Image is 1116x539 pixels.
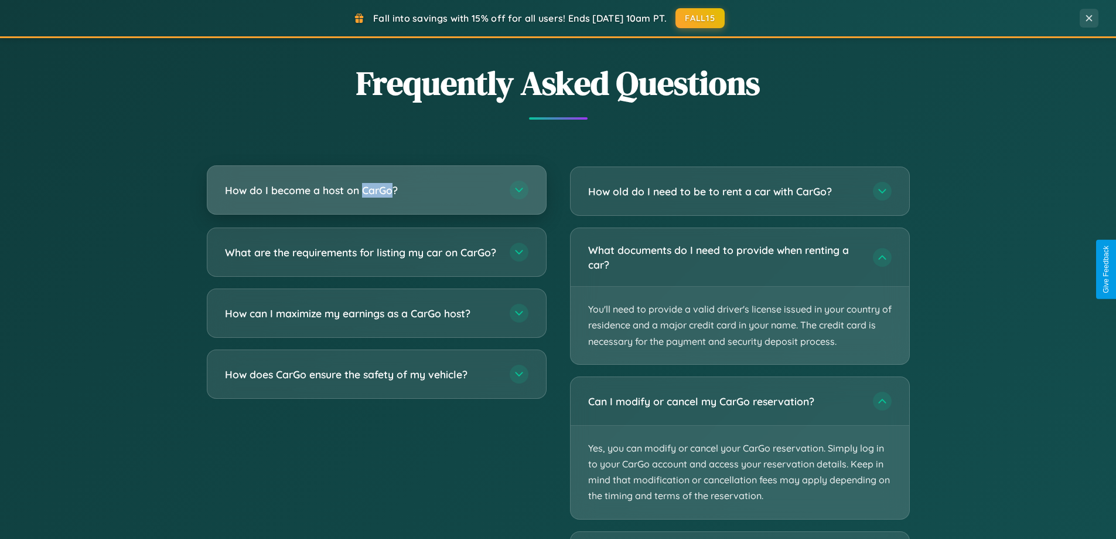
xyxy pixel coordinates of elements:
h3: How can I maximize my earnings as a CarGo host? [225,306,498,321]
p: Yes, you can modify or cancel your CarGo reservation. Simply log in to your CarGo account and acc... [571,426,909,519]
h3: How do I become a host on CarGo? [225,183,498,198]
button: FALL15 [675,8,725,28]
h3: How old do I need to be to rent a car with CarGo? [588,184,861,199]
p: You'll need to provide a valid driver's license issued in your country of residence and a major c... [571,287,909,364]
span: Fall into savings with 15% off for all users! Ends [DATE] 10am PT. [373,12,667,24]
h3: Can I modify or cancel my CarGo reservation? [588,394,861,409]
h3: What are the requirements for listing my car on CarGo? [225,245,498,260]
h3: How does CarGo ensure the safety of my vehicle? [225,367,498,382]
div: Give Feedback [1102,246,1110,293]
h3: What documents do I need to provide when renting a car? [588,243,861,272]
h2: Frequently Asked Questions [207,60,910,106]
